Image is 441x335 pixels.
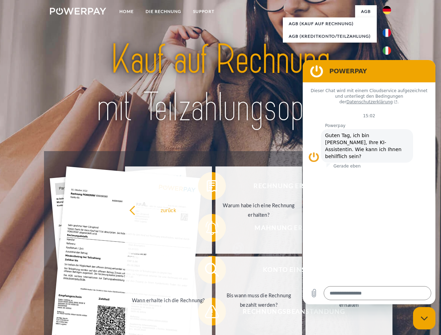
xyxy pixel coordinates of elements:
iframe: Messaging-Fenster [303,60,435,304]
a: DIE RECHNUNG [140,5,187,18]
div: zurück [129,205,208,215]
div: Warum habe ich eine Rechnung erhalten? [220,201,298,219]
a: Home [113,5,140,18]
img: fr [383,29,391,37]
iframe: Schaltfläche zum Öffnen des Messaging-Fensters; Konversation läuft [413,307,435,329]
img: logo-powerpay-white.svg [50,8,106,15]
div: Bis wann muss die Rechnung bezahlt werden? [220,291,298,310]
img: de [383,6,391,14]
a: SUPPORT [187,5,220,18]
a: agb [355,5,377,18]
img: it [383,46,391,55]
div: Wann erhalte ich die Rechnung? [129,295,208,305]
a: AGB (Kauf auf Rechnung) [283,17,377,30]
img: title-powerpay_de.svg [67,33,374,134]
a: AGB (Kreditkonto/Teilzahlung) [283,30,377,43]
